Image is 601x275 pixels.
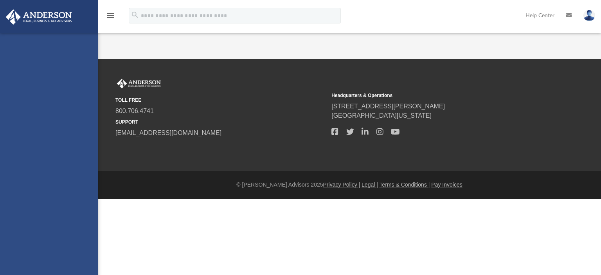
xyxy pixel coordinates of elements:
img: User Pic [583,10,595,21]
a: menu [106,15,115,20]
a: 800.706.4741 [115,108,154,114]
a: Terms & Conditions | [380,182,430,188]
a: Privacy Policy | [323,182,360,188]
img: Anderson Advisors Platinum Portal [115,79,162,89]
small: TOLL FREE [115,97,326,104]
i: menu [106,11,115,20]
div: © [PERSON_NAME] Advisors 2025 [98,181,601,189]
a: [GEOGRAPHIC_DATA][US_STATE] [331,112,432,119]
small: Headquarters & Operations [331,92,542,99]
a: Pay Invoices [431,182,462,188]
img: Anderson Advisors Platinum Portal [4,9,74,25]
a: [EMAIL_ADDRESS][DOMAIN_NAME] [115,129,221,136]
i: search [131,11,139,19]
a: Legal | [362,182,378,188]
small: SUPPORT [115,119,326,126]
a: [STREET_ADDRESS][PERSON_NAME] [331,103,445,110]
